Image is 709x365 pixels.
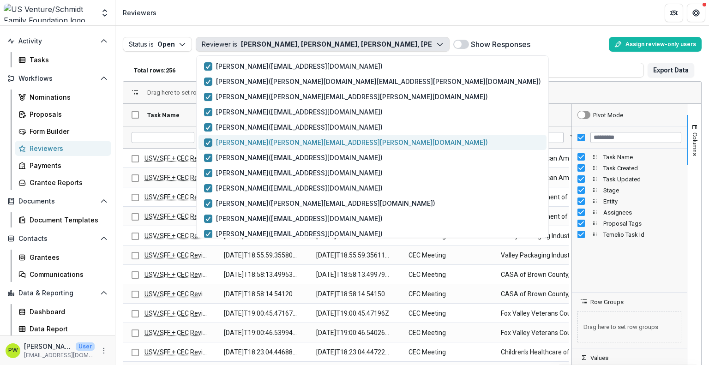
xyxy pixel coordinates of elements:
[4,71,111,86] button: Open Workflows
[216,153,383,162] p: [PERSON_NAME] ( [EMAIL_ADDRESS][DOMAIN_NAME] )
[409,285,484,304] span: CEC Meeting
[24,341,72,351] p: [PERSON_NAME]
[30,92,104,102] div: Nominations
[593,112,623,119] div: Pivot Mode
[577,311,681,342] span: Drag here to set row groups
[147,112,180,119] span: Task Name
[123,8,156,18] div: Reviewers
[30,109,104,119] div: Proposals
[18,235,96,243] span: Contacts
[409,246,484,265] span: CEC Meeting
[30,269,104,279] div: Communications
[590,299,624,305] span: Row Groups
[224,304,300,323] span: [DATE]T19:00:45.471671Z
[665,4,683,22] button: Partners
[572,151,687,240] div: Column List 8 Columns
[501,285,577,304] span: CASA of Brown County, Inc.
[8,347,18,353] div: Parker Wolf
[15,267,111,282] a: Communications
[572,305,687,348] div: Row Groups
[15,212,111,227] a: Document Templates
[603,165,681,172] span: Task Created
[123,37,192,52] button: Status isOpen
[471,39,530,50] label: Show Responses
[603,176,681,183] span: Task Updated
[603,220,681,227] span: Proposal Tags
[216,214,383,223] p: [PERSON_NAME] ( [EMAIL_ADDRESS][DOMAIN_NAME] )
[216,92,488,102] p: [PERSON_NAME] ( [PERSON_NAME][EMAIL_ADDRESS][PERSON_NAME][DOMAIN_NAME] )
[196,37,450,52] button: Reviewer is[PERSON_NAME], [PERSON_NAME], [PERSON_NAME], [PERSON_NAME], [PERSON_NAME], [PERSON_NAM...
[15,90,111,105] a: Nominations
[501,265,577,284] span: CASA of Brown County, Inc.
[224,285,300,304] span: [DATE]T18:58:14.541203Z
[18,75,96,83] span: Workflows
[144,232,211,239] a: USV/SFF + CEC Review
[147,89,222,96] div: Row Groups
[15,321,111,336] a: Data Report
[409,304,484,323] span: CEC Meeting
[4,4,95,22] img: US Venture/Schmidt Family Foundation logo
[30,307,104,317] div: Dashboard
[590,132,681,143] input: Filter Columns Input
[30,161,104,170] div: Payments
[4,194,111,209] button: Open Documents
[572,162,687,174] div: Task Created Column
[572,151,687,162] div: Task Name Column
[144,290,211,298] a: USV/SFF + CEC Review
[603,198,681,205] span: Entity
[691,132,698,156] span: Columns
[501,246,577,265] span: Valley Packaging Industries, Inc
[144,155,211,162] a: USV/SFF + CEC Review
[15,304,111,319] a: Dashboard
[18,289,96,297] span: Data & Reporting
[572,218,687,229] div: Proposal Tags Column
[24,351,95,359] p: [EMAIL_ADDRESS][DOMAIN_NAME]
[572,185,687,196] div: Stage Column
[648,63,694,78] button: Export Data
[603,209,681,216] span: Assignees
[119,6,160,19] nav: breadcrumb
[98,4,111,22] button: Open entity switcher
[18,197,96,205] span: Documents
[316,323,392,342] span: [DATE]T19:00:46.540262Z
[501,323,577,342] span: Fox Valley Veterans Council, Inc.
[30,324,104,334] div: Data Report
[216,168,383,178] p: [PERSON_NAME] ( [EMAIL_ADDRESS][DOMAIN_NAME] )
[572,229,687,240] div: Temelio Task Id Column
[316,265,392,284] span: [DATE]T18:58:13.499796Z
[18,37,96,45] span: Activity
[4,231,111,246] button: Open Contacts
[216,107,383,117] p: [PERSON_NAME] ( [EMAIL_ADDRESS][DOMAIN_NAME] )
[15,141,111,156] a: Reviewers
[30,126,104,136] div: Form Builder
[687,4,705,22] button: Get Help
[15,124,111,139] a: Form Builder
[216,198,435,208] p: [PERSON_NAME] ( [PERSON_NAME][EMAIL_ADDRESS][DOMAIN_NAME] )
[224,323,300,342] span: [DATE]T19:00:46.539943Z
[134,67,175,74] p: Total rows: 256
[216,77,541,86] p: [PERSON_NAME] ( [PERSON_NAME][DOMAIN_NAME][EMAIL_ADDRESS][PERSON_NAME][DOMAIN_NAME] )
[147,89,222,96] span: Drag here to set row groups
[572,174,687,185] div: Task Updated Column
[144,329,211,336] a: USV/SFF + CEC Review
[216,183,383,193] p: [PERSON_NAME] ( [EMAIL_ADDRESS][DOMAIN_NAME] )
[15,175,111,190] a: Grantee Reports
[501,304,577,323] span: Fox Valley Veterans Council, Inc.
[144,193,211,201] a: USV/SFF + CEC Review
[15,107,111,122] a: Proposals
[224,246,300,265] span: [DATE]T18:55:59.355807Z
[501,343,577,362] span: Children's Healthcare of Atlanta Foundation
[30,55,104,65] div: Tasks
[316,343,392,362] span: [DATE]T18:23:04.447227Z
[144,251,211,259] a: USV/SFF + CEC Review
[15,52,111,67] a: Tasks
[4,286,111,300] button: Open Data & Reporting
[603,154,681,161] span: Task Name
[30,252,104,262] div: Grantees
[216,229,383,239] p: [PERSON_NAME] ( [EMAIL_ADDRESS][DOMAIN_NAME] )
[76,342,95,351] p: User
[30,178,104,187] div: Grantee Reports
[144,174,211,181] a: USV/SFF + CEC Review
[144,348,211,356] a: USV/SFF + CEC Review
[569,134,577,141] button: Open Filter Menu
